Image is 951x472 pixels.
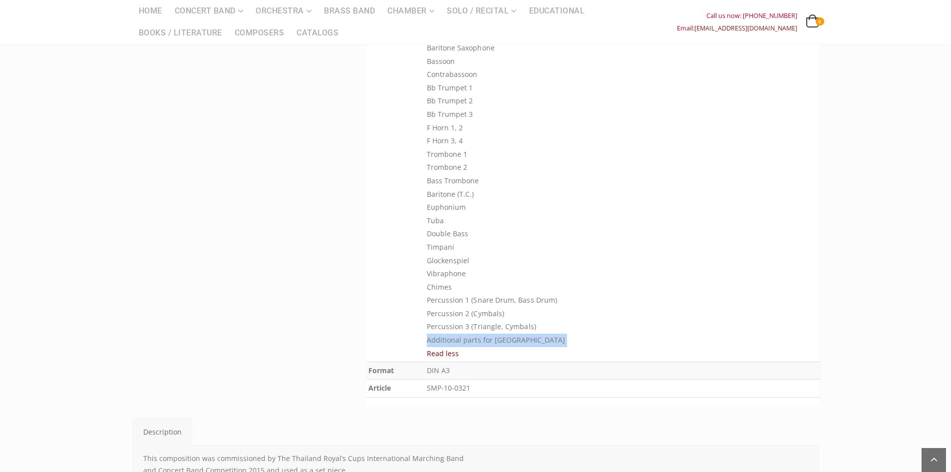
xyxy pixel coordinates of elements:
a: Composers [229,22,291,44]
div: Call us now: [PHONE_NUMBER] [677,9,797,22]
div: Email: [677,22,797,34]
a: Books / Literature [133,22,228,44]
p: DIN A3 [427,364,819,378]
a: Catalogs [291,22,344,44]
p: SMP-10-0321 [427,382,819,395]
a: [EMAIL_ADDRESS][DOMAIN_NAME] [694,24,797,32]
b: Article [368,383,391,393]
span: 0 [816,17,824,25]
button: Read less [427,347,459,360]
b: Format [368,366,394,375]
span: Description [143,427,182,437]
a: Description [133,418,192,446]
p: Additional parts for [GEOGRAPHIC_DATA] [427,334,819,347]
